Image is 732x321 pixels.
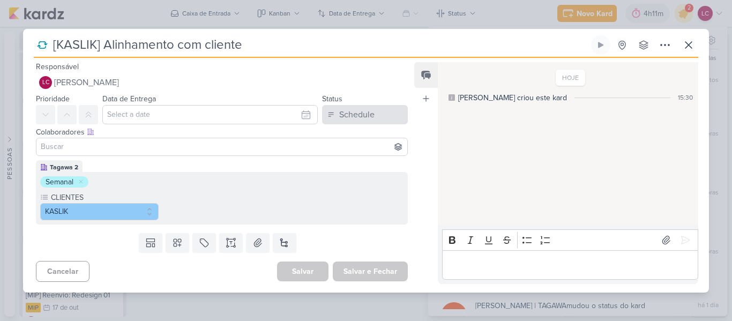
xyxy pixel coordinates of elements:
label: Data de Entrega [102,94,156,103]
button: Cancelar [36,261,89,282]
div: Tagawa 2 [50,162,78,172]
div: Este log é visível à todos no kard [449,94,455,101]
div: Ligar relógio [596,41,605,49]
div: 15:30 [678,93,693,102]
label: CLIENTES [50,192,159,203]
button: LC [PERSON_NAME] [36,73,408,92]
label: Prioridade [36,94,70,103]
span: [PERSON_NAME] [54,76,119,89]
div: Colaboradores [36,126,408,138]
input: Select a date [102,105,318,124]
input: Kard Sem Título [50,35,589,55]
div: Schedule [339,108,375,121]
div: Laís Costa [39,76,52,89]
div: Laís criou este kard [458,92,567,103]
label: Status [322,94,342,103]
p: LC [42,80,49,86]
button: KASLIK [40,203,159,220]
div: Editor toolbar [442,229,698,250]
button: Schedule [322,105,408,124]
div: Editor editing area: main [442,250,698,280]
div: Semanal [46,176,73,188]
input: Buscar [39,140,405,153]
label: Responsável [36,62,79,71]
